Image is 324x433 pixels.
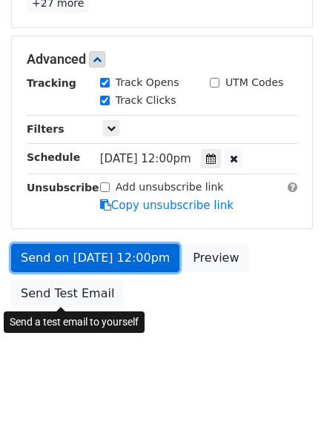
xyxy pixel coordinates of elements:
strong: Unsubscribe [27,182,99,194]
a: Preview [183,244,248,272]
strong: Tracking [27,77,76,89]
strong: Schedule [27,151,80,163]
h5: Advanced [27,51,297,67]
label: UTM Codes [225,75,283,90]
a: Send Test Email [11,280,124,308]
strong: Filters [27,123,65,135]
label: Add unsubscribe link [116,179,224,195]
a: Copy unsubscribe link [100,199,234,212]
a: Send on [DATE] 12:00pm [11,244,179,272]
iframe: Chat Widget [250,362,324,433]
span: [DATE] 12:00pm [100,152,191,165]
div: Send a test email to yourself [4,311,145,333]
label: Track Clicks [116,93,176,108]
label: Track Opens [116,75,179,90]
